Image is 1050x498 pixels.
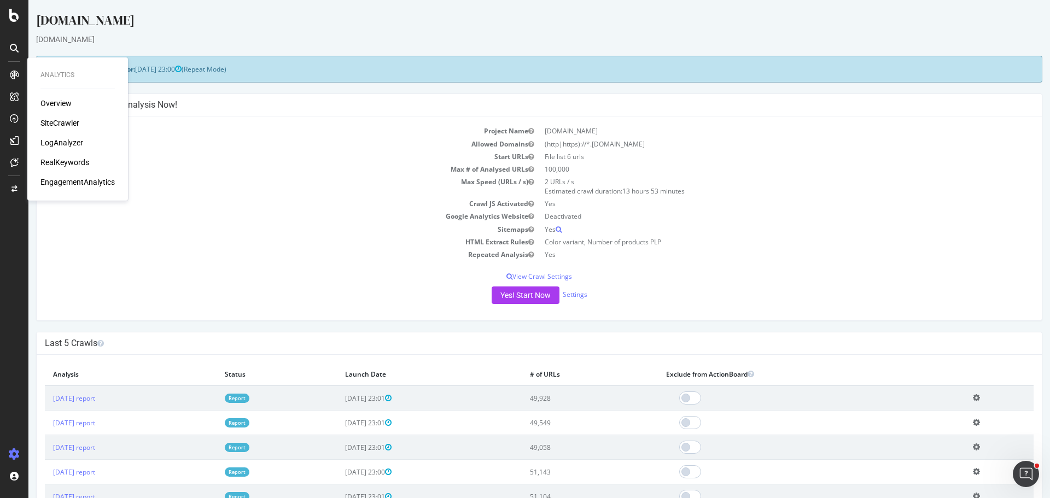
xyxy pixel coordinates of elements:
a: Report [196,443,221,452]
div: v 4.0.25 [31,17,54,26]
td: Google Analytics Website [16,210,511,222]
th: Analysis [16,363,188,385]
div: [DOMAIN_NAME] [8,34,1014,45]
th: Status [188,363,308,385]
td: Crawl JS Activated [16,197,511,210]
td: (http|https)://*.[DOMAIN_NAME] [511,138,1005,150]
strong: Next Launch Scheduled for: [16,65,107,74]
td: Yes [511,197,1005,210]
td: Repeated Analysis [16,248,511,261]
a: [DATE] report [25,467,67,477]
td: File list 6 urls [511,150,1005,163]
h4: Last 5 Crawls [16,338,1005,349]
a: [DATE] report [25,418,67,427]
td: 100,000 [511,163,1005,175]
a: Report [196,418,221,427]
th: Launch Date [308,363,493,385]
a: Report [196,394,221,403]
td: Max # of Analysed URLs [16,163,511,175]
td: Deactivated [511,210,1005,222]
td: 49,058 [493,435,629,460]
td: 49,549 [493,411,629,435]
span: [DATE] 23:00 [317,467,363,477]
a: Report [196,467,221,477]
a: RealKeywords [40,157,89,168]
td: Color variant, Number of products PLP [511,236,1005,248]
img: logo_orange.svg [17,17,26,26]
a: SiteCrawler [40,118,79,128]
td: 49,928 [493,385,629,411]
span: [DATE] 23:00 [107,65,153,74]
div: [DOMAIN_NAME] [8,11,1014,34]
div: (Repeat Mode) [8,56,1014,83]
button: Yes! Start Now [463,286,531,304]
h4: Configure your New Analysis Now! [16,99,1005,110]
a: LogAnalyzer [40,137,83,148]
img: website_grey.svg [17,28,26,37]
td: Project Name [16,125,511,137]
a: EngagementAnalytics [40,177,115,188]
p: View Crawl Settings [16,272,1005,281]
iframe: Intercom live chat [1013,461,1039,487]
td: Max Speed (URLs / s) [16,175,511,197]
div: Analytics [40,71,115,80]
td: Yes [511,248,1005,261]
span: [DATE] 23:01 [317,394,363,403]
span: [DATE] 23:01 [317,418,363,427]
th: # of URLs [493,363,629,385]
td: 2 URLs / s Estimated crawl duration: [511,175,1005,197]
span: [DATE] 23:01 [317,443,363,452]
img: tab_domain_overview_orange.svg [44,63,53,72]
a: Settings [534,290,559,299]
th: Exclude from ActionBoard [629,363,936,385]
a: [DATE] report [25,443,67,452]
div: Domaine: [DOMAIN_NAME] [28,28,124,37]
img: tab_keywords_by_traffic_grey.svg [124,63,133,72]
td: HTML Extract Rules [16,236,511,248]
div: Mots-clés [136,65,167,72]
td: Allowed Domains [16,138,511,150]
a: [DATE] report [25,394,67,403]
td: 51,143 [493,460,629,484]
td: [DOMAIN_NAME] [511,125,1005,137]
a: Overview [40,98,72,109]
td: Yes [511,223,1005,236]
span: 13 hours 53 minutes [594,186,656,196]
div: Domaine [56,65,84,72]
td: Start URLs [16,150,511,163]
td: Sitemaps [16,223,511,236]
